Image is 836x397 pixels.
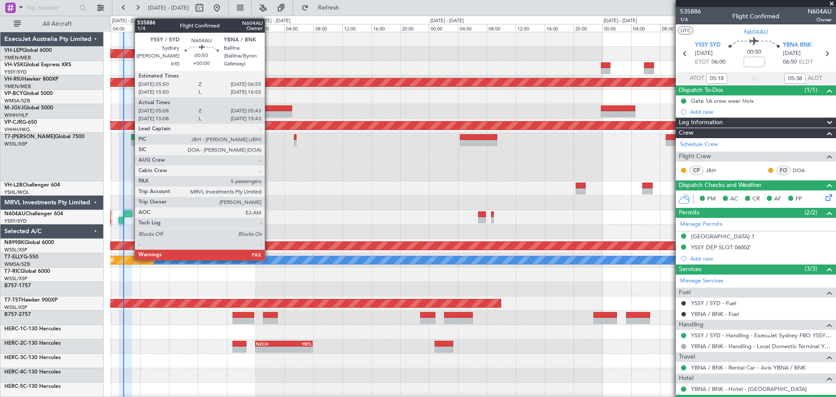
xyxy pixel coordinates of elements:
[148,4,189,12] span: [DATE] - [DATE]
[4,240,24,245] span: N8998K
[679,352,695,362] span: Travel
[691,364,806,371] a: YBNA / BNK - Rental Car - Avis YBNA / BNK
[111,24,140,32] div: 04:00
[310,5,347,11] span: Refresh
[400,24,429,32] div: 20:00
[4,77,58,82] a: VH-RIUHawker 800XP
[695,49,713,58] span: [DATE]
[4,91,23,96] span: VP-BCY
[691,233,755,240] div: [GEOGRAPHIC_DATA] 1
[691,97,754,105] div: Gate 1A crew wear hivis
[679,208,699,218] span: Permits
[4,326,23,332] span: HERC-1
[313,24,342,32] div: 08:00
[4,254,24,260] span: T7-ELLY
[695,41,721,50] span: YSSY SYD
[793,166,812,174] a: DOA
[284,347,312,352] div: -
[4,312,22,317] span: B757-2
[680,16,701,24] span: 1/4
[4,370,61,375] a: HERC-4C-130 Hercules
[545,24,573,32] div: 16:00
[799,58,813,67] span: ELDT
[808,7,832,16] span: N604AU
[4,370,23,375] span: HERC-4
[4,341,61,346] a: HERC-2C-130 Hercules
[284,341,312,346] div: YBTL
[198,24,226,32] div: 16:00
[4,48,52,53] a: VH-LEPGlobal 6000
[631,24,660,32] div: 04:00
[256,24,284,32] div: 00:00
[4,183,23,188] span: VH-L2B
[783,49,801,58] span: [DATE]
[4,54,31,61] a: YMEN/MEB
[4,120,22,125] span: VP-CJR
[4,126,30,133] a: VHHH/HKG
[690,74,704,83] span: ATOT
[783,41,812,50] span: YBNA BNK
[4,298,21,303] span: T7-TST
[603,17,637,25] div: [DATE] - [DATE]
[4,183,60,188] a: VH-L2BChallenger 604
[690,108,832,115] div: Add new
[4,384,61,389] a: HERC-5C-130 Hercules
[602,24,631,32] div: 00:00
[342,24,371,32] div: 12:00
[805,208,817,217] span: (2/2)
[487,24,516,32] div: 08:00
[706,166,725,174] a: JBH
[691,385,807,393] a: YBNA / BNK - Hotel - [GEOGRAPHIC_DATA]
[4,112,28,119] a: WIHH/HLP
[4,326,61,332] a: HERC-1C-130 Hercules
[805,264,817,273] span: (3/3)
[10,17,94,31] button: All Aircraft
[4,62,71,68] a: VH-VSKGlobal Express XRS
[573,24,602,32] div: 20:00
[284,24,313,32] div: 04:00
[371,24,400,32] div: 16:00
[256,347,284,352] div: -
[691,332,832,339] a: YSSY / SYD - Handling - ExecuJet Sydney FBO YSSY / SYD
[691,310,739,318] a: YBNA / BNK - Fuel
[4,211,63,217] a: N604AUChallenger 604
[808,16,832,24] span: Owner
[4,283,31,288] a: B757-1757
[679,152,711,162] span: Flight Crew
[256,341,284,346] div: NZCH
[4,105,53,111] a: M-JGVJGlobal 5000
[679,265,701,275] span: Services
[747,48,761,57] span: 00:50
[4,91,53,96] a: VP-BCYGlobal 5000
[776,166,791,175] div: FO
[690,255,832,262] div: Add new
[4,247,27,253] a: WSSL/XSP
[679,85,723,95] span: Dispatch To-Dos
[805,85,817,95] span: (1/1)
[27,1,77,14] input: Trip Number
[169,24,198,32] div: 12:00
[680,140,718,149] a: Schedule Crew
[4,355,61,360] a: HERC-3C-130 Hercules
[4,62,24,68] span: VH-VSK
[679,373,694,383] span: Hotel
[4,134,84,139] a: T7-[PERSON_NAME]Global 7500
[4,77,22,82] span: VH-RIU
[23,21,92,27] span: All Aircraft
[4,48,22,53] span: VH-LEP
[679,320,704,330] span: Handling
[4,312,31,317] a: B757-2757
[796,195,802,204] span: FP
[680,277,724,285] a: Manage Services
[4,240,54,245] a: N8998KGlobal 6000
[4,283,22,288] span: B757-1
[730,195,738,204] span: AC
[4,189,29,196] a: YSHL/WOL
[297,1,350,15] button: Refresh
[4,384,23,389] span: HERC-5
[783,58,797,67] span: 06:50
[744,27,768,37] span: N604AU
[429,24,458,32] div: 00:00
[4,141,27,147] a: WSSL/XSP
[678,27,693,34] button: UTC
